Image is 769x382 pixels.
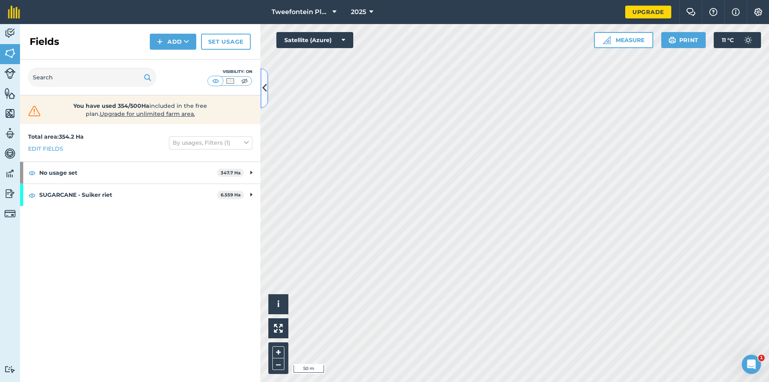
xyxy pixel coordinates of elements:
img: Two speech bubbles overlapping with the left bubble in the forefront [686,8,696,16]
strong: You have used 354/500Ha [73,102,149,109]
button: Satellite (Azure) [276,32,353,48]
img: svg+xml;base64,PHN2ZyB4bWxucz0iaHR0cDovL3d3dy53My5vcmcvMjAwMC9zdmciIHdpZHRoPSIxOCIgaGVpZ2h0PSIyNC... [28,168,36,178]
button: i [268,294,288,314]
img: svg+xml;base64,PD94bWwgdmVyc2lvbj0iMS4wIiBlbmNvZGluZz0idXRmLTgiPz4KPCEtLSBHZW5lcmF0b3I6IEFkb2JlIE... [4,188,16,200]
img: svg+xml;base64,PHN2ZyB4bWxucz0iaHR0cDovL3d3dy53My5vcmcvMjAwMC9zdmciIHdpZHRoPSI1MCIgaGVpZ2h0PSI0MC... [225,77,235,85]
img: fieldmargin Logo [8,6,20,18]
span: Upgrade for unlimited farm area. [100,110,195,117]
img: svg+xml;base64,PHN2ZyB4bWxucz0iaHR0cDovL3d3dy53My5vcmcvMjAwMC9zdmciIHdpZHRoPSIxOCIgaGVpZ2h0PSIyNC... [28,190,36,200]
img: svg+xml;base64,PHN2ZyB4bWxucz0iaHR0cDovL3d3dy53My5vcmcvMjAwMC9zdmciIHdpZHRoPSI1MCIgaGVpZ2h0PSI0MC... [240,77,250,85]
span: Tweefontein Plaas [272,7,329,17]
iframe: Intercom live chat [742,355,761,374]
img: Four arrows, one pointing top left, one top right, one bottom right and the last bottom left [274,324,283,333]
button: 11 °C [714,32,761,48]
img: svg+xml;base64,PHN2ZyB4bWxucz0iaHR0cDovL3d3dy53My5vcmcvMjAwMC9zdmciIHdpZHRoPSIxNyIgaGVpZ2h0PSIxNy... [732,7,740,17]
img: svg+xml;base64,PHN2ZyB4bWxucz0iaHR0cDovL3d3dy53My5vcmcvMjAwMC9zdmciIHdpZHRoPSI1NiIgaGVpZ2h0PSI2MC... [4,47,16,59]
button: Measure [594,32,653,48]
a: Set usage [201,34,251,50]
div: No usage set347.7 Ha [20,162,260,184]
button: By usages, Filters (1) [169,136,252,149]
span: included in the free plan . [55,102,225,118]
strong: 347.7 Ha [221,170,241,176]
strong: SUGARCANE - Suiker riet [39,184,217,206]
img: A cog icon [753,8,763,16]
img: svg+xml;base64,PHN2ZyB4bWxucz0iaHR0cDovL3d3dy53My5vcmcvMjAwMC9zdmciIHdpZHRoPSIxOSIgaGVpZ2h0PSIyNC... [144,73,151,82]
button: Print [661,32,706,48]
span: 11 ° C [722,32,734,48]
span: i [277,299,280,309]
img: svg+xml;base64,PD94bWwgdmVyc2lvbj0iMS4wIiBlbmNvZGluZz0idXRmLTgiPz4KPCEtLSBHZW5lcmF0b3I6IEFkb2JlIE... [740,32,756,48]
img: A question mark icon [709,8,718,16]
strong: Total area : 354.2 Ha [28,133,84,140]
img: svg+xml;base64,PD94bWwgdmVyc2lvbj0iMS4wIiBlbmNvZGluZz0idXRmLTgiPz4KPCEtLSBHZW5lcmF0b3I6IEFkb2JlIE... [4,168,16,180]
a: Upgrade [625,6,671,18]
input: Search [28,68,156,87]
img: svg+xml;base64,PD94bWwgdmVyc2lvbj0iMS4wIiBlbmNvZGluZz0idXRmLTgiPz4KPCEtLSBHZW5lcmF0b3I6IEFkb2JlIE... [4,27,16,39]
h2: Fields [30,35,59,48]
img: svg+xml;base64,PHN2ZyB4bWxucz0iaHR0cDovL3d3dy53My5vcmcvMjAwMC9zdmciIHdpZHRoPSI1MCIgaGVpZ2h0PSI0MC... [211,77,221,85]
img: svg+xml;base64,PHN2ZyB4bWxucz0iaHR0cDovL3d3dy53My5vcmcvMjAwMC9zdmciIHdpZHRoPSIxOSIgaGVpZ2h0PSIyNC... [668,35,676,45]
a: Edit fields [28,144,63,153]
img: svg+xml;base64,PD94bWwgdmVyc2lvbj0iMS4wIiBlbmNvZGluZz0idXRmLTgiPz4KPCEtLSBHZW5lcmF0b3I6IEFkb2JlIE... [4,68,16,79]
img: svg+xml;base64,PHN2ZyB4bWxucz0iaHR0cDovL3d3dy53My5vcmcvMjAwMC9zdmciIHdpZHRoPSI1NiIgaGVpZ2h0PSI2MC... [4,87,16,99]
div: Visibility: On [207,69,252,75]
strong: No usage set [39,162,217,184]
button: Add [150,34,196,50]
img: svg+xml;base64,PD94bWwgdmVyc2lvbj0iMS4wIiBlbmNvZGluZz0idXRmLTgiPz4KPCEtLSBHZW5lcmF0b3I6IEFkb2JlIE... [4,127,16,139]
div: SUGARCANE - Suiker riet6.559 Ha [20,184,260,206]
a: You have used 354/500Haincluded in the free plan.Upgrade for unlimited farm area. [26,102,254,118]
span: 2025 [351,7,366,17]
img: svg+xml;base64,PD94bWwgdmVyc2lvbj0iMS4wIiBlbmNvZGluZz0idXRmLTgiPz4KPCEtLSBHZW5lcmF0b3I6IEFkb2JlIE... [4,366,16,373]
img: svg+xml;base64,PHN2ZyB4bWxucz0iaHR0cDovL3d3dy53My5vcmcvMjAwMC9zdmciIHdpZHRoPSI1NiIgaGVpZ2h0PSI2MC... [4,107,16,119]
img: Ruler icon [603,36,611,44]
strong: 6.559 Ha [221,192,241,198]
span: 1 [758,355,765,361]
img: svg+xml;base64,PHN2ZyB4bWxucz0iaHR0cDovL3d3dy53My5vcmcvMjAwMC9zdmciIHdpZHRoPSIzMiIgaGVpZ2h0PSIzMC... [26,105,42,117]
button: + [272,346,284,358]
button: – [272,358,284,370]
img: svg+xml;base64,PD94bWwgdmVyc2lvbj0iMS4wIiBlbmNvZGluZz0idXRmLTgiPz4KPCEtLSBHZW5lcmF0b3I6IEFkb2JlIE... [4,148,16,160]
img: svg+xml;base64,PHN2ZyB4bWxucz0iaHR0cDovL3d3dy53My5vcmcvMjAwMC9zdmciIHdpZHRoPSIxNCIgaGVpZ2h0PSIyNC... [157,37,163,46]
img: svg+xml;base64,PD94bWwgdmVyc2lvbj0iMS4wIiBlbmNvZGluZz0idXRmLTgiPz4KPCEtLSBHZW5lcmF0b3I6IEFkb2JlIE... [4,208,16,219]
